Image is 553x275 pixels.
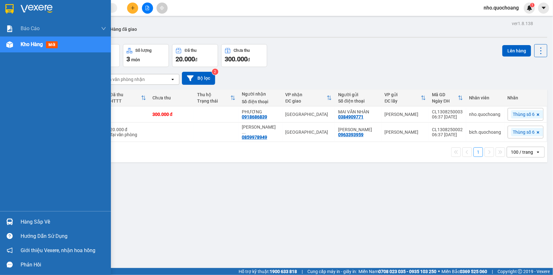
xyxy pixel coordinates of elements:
[126,55,130,63] span: 3
[6,41,13,48] img: warehouse-icon
[286,130,332,135] div: [GEOGRAPHIC_DATA]
[270,269,297,274] strong: 1900 633 818
[105,22,142,37] button: Hàng đã giao
[492,268,493,275] span: |
[160,6,164,10] span: aim
[6,218,13,225] img: warehouse-icon
[286,98,327,104] div: ĐC giao
[242,124,279,135] div: ĐỖ HỒNG NHÂN
[338,127,378,132] div: NGUYỄN THỊ BẠCH YẾN
[234,48,250,53] div: Chưa thu
[195,57,197,62] span: đ
[429,90,466,106] th: Toggle SortBy
[170,77,175,82] svg: open
[152,112,191,117] div: 300.000 đ
[513,129,535,135] span: Thùng số 6
[469,95,501,100] div: Nhân viên
[432,114,463,119] div: 06:37 [DATE]
[307,268,357,275] span: Cung cấp máy in - giấy in:
[432,132,463,137] div: 06:37 [DATE]
[358,268,436,275] span: Miền Nam
[101,76,145,83] div: Chọn văn phòng nhận
[131,6,135,10] span: plus
[242,135,267,140] div: 0859978949
[242,91,279,97] div: Người nhận
[338,92,378,97] div: Người gửi
[479,4,524,12] span: nho.quochoang
[536,150,541,155] svg: open
[197,92,230,97] div: Thu hộ
[7,233,13,239] span: question-circle
[21,260,106,270] div: Phản hồi
[512,20,533,27] div: ver 1.8.138
[107,90,149,106] th: Toggle SortBy
[136,48,152,53] div: Số lượng
[46,41,58,48] span: mới
[6,25,13,32] img: solution-icon
[460,269,487,274] strong: 0369 525 060
[441,268,487,275] span: Miền Bắc
[5,4,14,14] img: logo-vxr
[527,5,532,11] img: icon-new-feature
[21,217,106,227] div: Hàng sắp về
[21,24,40,32] span: Báo cáo
[469,130,501,135] div: bich.quochoang
[473,147,483,157] button: 1
[225,55,248,63] span: 300.000
[110,92,141,97] div: Đã thu
[212,69,218,75] sup: 2
[382,90,429,106] th: Toggle SortBy
[338,109,378,114] div: MAI VĂN NHÀN
[221,44,267,67] button: Chưa thu300.000đ
[432,92,458,97] div: Mã GD
[530,3,535,7] sup: 1
[385,92,421,97] div: VP gửi
[531,3,533,7] span: 1
[194,90,239,106] th: Toggle SortBy
[518,269,522,274] span: copyright
[197,98,230,104] div: Trạng thái
[239,268,297,275] span: Hỗ trợ kỹ thuật:
[142,3,153,14] button: file-add
[511,149,533,155] div: 100 / trang
[101,26,106,31] span: down
[242,99,279,104] div: Số điện thoại
[176,55,195,63] span: 20.000
[172,44,218,67] button: Đã thu20.000đ
[302,268,303,275] span: |
[242,130,246,135] span: ...
[131,57,140,62] span: món
[185,48,196,53] div: Đã thu
[157,3,168,14] button: aim
[7,247,13,253] span: notification
[152,95,191,100] div: Chưa thu
[432,98,458,104] div: Ngày ĐH
[538,3,549,14] button: caret-down
[469,112,501,117] div: nho.quochoang
[182,72,215,85] button: Bộ lọc
[21,231,106,241] div: Hướng dẫn sử dụng
[242,114,267,119] div: 0918686839
[21,41,43,47] span: Kho hàng
[242,109,279,114] div: PHƯƠNG
[338,114,363,119] div: 0384909771
[438,270,440,273] span: ⚪️
[502,45,531,57] button: Lên hàng
[123,44,169,67] button: Số lượng3món
[378,269,436,274] strong: 0708 023 035 - 0935 103 250
[513,111,535,117] span: Thùng số 6
[7,262,13,268] span: message
[110,132,146,137] div: Tại văn phòng
[508,95,543,100] div: Nhãn
[541,5,547,11] span: caret-down
[248,57,250,62] span: đ
[432,109,463,114] div: CL1308250003
[282,90,335,106] th: Toggle SortBy
[385,112,426,117] div: [PERSON_NAME]
[21,246,95,254] span: Giới thiệu Vexere, nhận hoa hồng
[110,98,141,104] div: HTTT
[338,98,378,104] div: Số điện thoại
[110,127,146,132] div: 20.000 đ
[286,92,327,97] div: VP nhận
[338,132,363,137] div: 0963393959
